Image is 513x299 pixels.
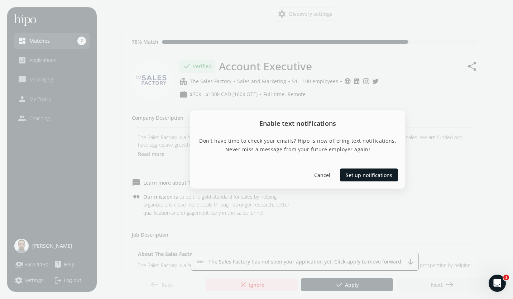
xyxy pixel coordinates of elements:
button: Set up notifications [340,169,398,181]
h2: Enable text notifications [190,110,405,136]
iframe: Intercom live chat [489,275,506,292]
p: Don't have time to check your emails? Hipo is now offering text notifications. Never miss a messa... [199,137,397,154]
button: Cancel [311,169,334,181]
span: Cancel [314,171,330,179]
span: 1 [503,275,509,280]
span: Set up notifications [346,171,392,179]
